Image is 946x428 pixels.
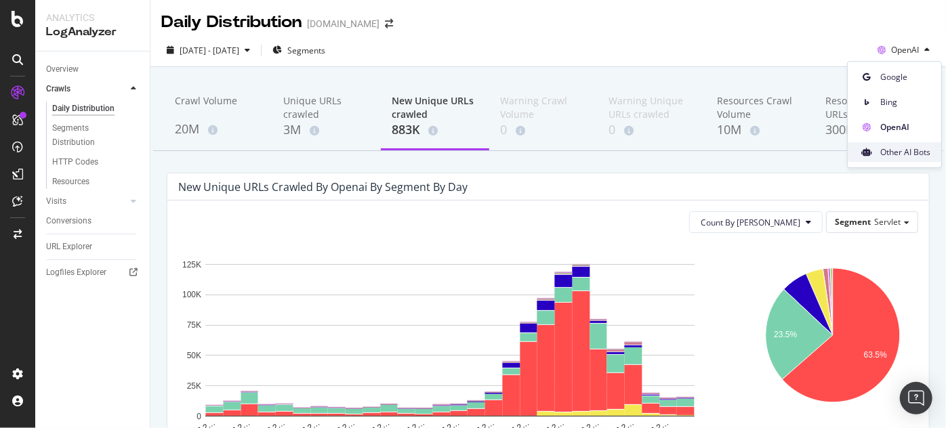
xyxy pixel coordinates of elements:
[182,260,201,270] text: 125K
[52,155,140,169] a: HTTP Codes
[175,121,262,138] div: 20M
[774,330,797,339] text: 23.5%
[52,121,127,150] div: Segments Distribution
[161,39,255,61] button: [DATE] - [DATE]
[392,94,478,121] div: New Unique URLs crawled
[175,94,262,120] div: Crawl Volume
[52,102,140,116] a: Daily Distribution
[161,11,302,34] div: Daily Distribution
[46,265,140,280] a: Logfiles Explorer
[500,94,587,121] div: Warning Crawl Volume
[52,175,140,189] a: Resources
[187,321,201,330] text: 75K
[385,19,393,28] div: arrow-right-arrow-left
[46,265,106,280] div: Logfiles Explorer
[880,146,930,158] span: Other AI Bots
[187,381,201,391] text: 25K
[197,412,201,421] text: 0
[46,11,139,24] div: Analytics
[717,94,804,121] div: Resources Crawl Volume
[52,121,140,150] a: Segments Distribution
[46,240,140,254] a: URL Explorer
[187,351,201,360] text: 50K
[392,121,478,139] div: 883K
[52,155,98,169] div: HTTP Codes
[46,82,127,96] a: Crawls
[52,175,89,189] div: Resources
[283,121,370,139] div: 3M
[46,62,140,77] a: Overview
[178,180,468,194] div: New Unique URLs crawled by openai by Segment by Day
[717,121,804,139] div: 10M
[609,94,695,121] div: Warning Unique URLs crawled
[701,217,800,228] span: Count By Day
[46,194,66,209] div: Visits
[46,62,79,77] div: Overview
[500,121,587,139] div: 0
[825,94,912,121] div: Resources Unique URLs crawled
[287,45,325,56] span: Segments
[880,121,930,133] span: OpenAI
[835,216,871,228] span: Segment
[46,194,127,209] a: Visits
[283,94,370,121] div: Unique URLs crawled
[880,96,930,108] span: Bing
[863,350,886,360] text: 63.5%
[46,24,139,40] div: LogAnalyzer
[874,216,901,228] span: Servlet
[872,39,935,61] button: OpenAI
[180,45,239,56] span: [DATE] - [DATE]
[689,211,823,233] button: Count By [PERSON_NAME]
[182,291,201,300] text: 100K
[52,102,115,116] div: Daily Distribution
[267,39,331,61] button: Segments
[46,82,70,96] div: Crawls
[825,121,912,139] div: 300K
[609,121,695,139] div: 0
[46,214,140,228] a: Conversions
[891,44,919,56] span: OpenAI
[46,240,92,254] div: URL Explorer
[46,214,91,228] div: Conversions
[307,17,379,30] div: [DOMAIN_NAME]
[900,382,932,414] div: Open Intercom Messenger
[880,71,930,83] span: Google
